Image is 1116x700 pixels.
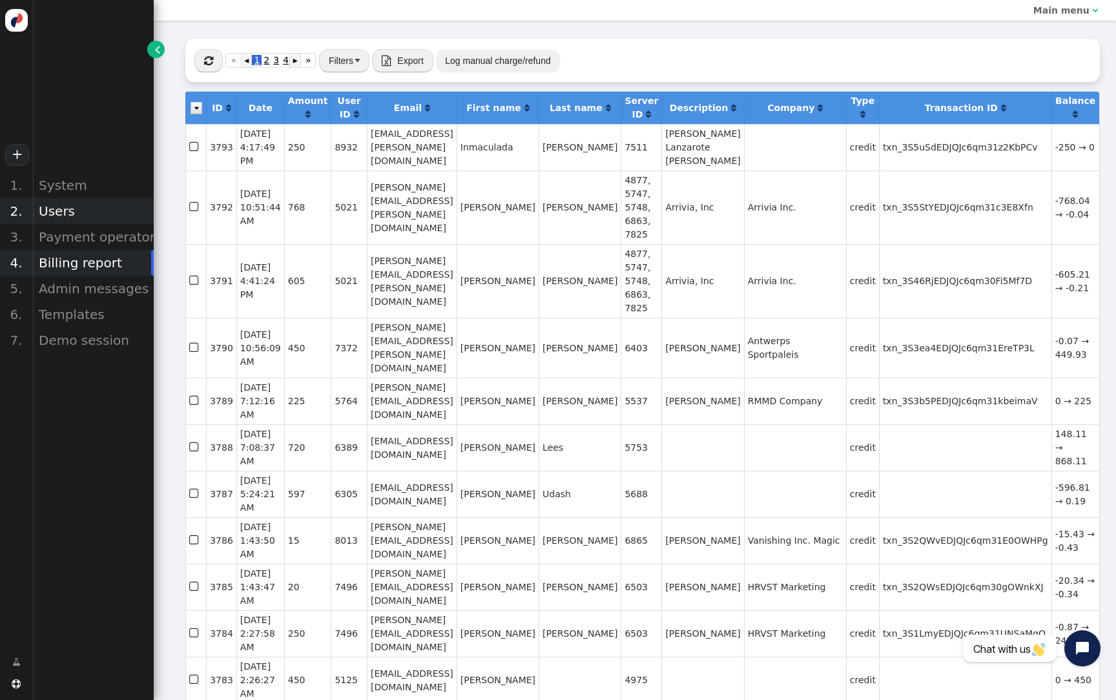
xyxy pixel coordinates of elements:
[189,578,201,595] span: 
[240,262,275,300] span: [DATE] 4:41:24 PM
[3,650,30,674] a: 
[457,471,539,517] td: [PERSON_NAME]
[226,103,231,113] a: 
[284,564,331,610] td: 20
[625,96,658,119] b: Server ID
[305,110,311,119] span: Click to sort
[539,517,621,564] td: [PERSON_NAME]
[846,378,879,424] td: credit
[331,471,367,517] td: 6305
[367,124,457,170] td: [EMAIL_ADDRESS][PERSON_NAME][DOMAIN_NAME]
[189,272,201,289] span: 
[147,41,165,58] a: 
[744,170,846,244] td: Arrivia Inc.
[425,103,430,113] a: 
[466,103,521,113] b: First name
[206,564,236,610] td: 3785
[5,9,28,32] img: logo-icon.svg
[879,564,1051,610] td: txn_3S2QWsEDJQJc6qm30gOWnkXJ
[524,103,530,113] a: 
[206,124,236,170] td: 3793
[457,318,539,378] td: [PERSON_NAME]
[731,103,736,112] span: Click to sort
[206,517,236,564] td: 3786
[744,517,846,564] td: Vanishing Inc. Magic
[240,189,281,226] span: [DATE] 10:51:44 AM
[436,49,559,72] button: Log manual charge/refund
[367,517,457,564] td: [PERSON_NAME][EMAIL_ADDRESS][DOMAIN_NAME]
[32,276,154,302] div: Admin messages
[744,378,846,424] td: RMMD Company
[731,103,736,113] a: 
[1051,244,1099,318] td: -605.21 → -0.21
[621,610,661,657] td: 6503
[354,110,359,119] span: Click to sort
[212,103,223,113] b: ID
[32,302,154,327] div: Templates
[860,110,865,119] span: Click to sort
[846,424,879,471] td: credit
[189,198,201,216] span: 
[1051,517,1099,564] td: -15.43 → -0.43
[539,610,621,657] td: [PERSON_NAME]
[189,671,201,688] span: 
[204,56,213,66] span: 
[191,102,202,114] img: icon_dropdown_trigger.png
[1001,103,1006,112] span: Click to sort
[338,96,361,119] b: User ID
[661,610,743,657] td: [PERSON_NAME]
[189,624,201,642] span: 
[331,244,367,318] td: 5021
[879,517,1051,564] td: txn_3S2QWvEDJQJc6qm31E0OWHPg
[354,109,359,119] a: 
[305,109,311,119] a: 
[539,244,621,318] td: [PERSON_NAME]
[240,429,275,466] span: [DATE] 7:08:37 AM
[621,124,661,170] td: 7511
[1051,378,1099,424] td: 0 → 225
[240,382,275,420] span: [DATE] 7:12:16 AM
[646,110,651,119] span: Click to sort
[851,96,875,106] b: Type
[457,424,539,471] td: [PERSON_NAME]
[189,138,201,156] span: 
[281,55,291,65] span: 4
[457,124,539,170] td: Inmaculada
[331,517,367,564] td: 8013
[646,109,651,119] a: 
[189,339,201,356] span: 
[300,53,316,68] a: »
[621,564,661,610] td: 6503
[262,55,271,65] span: 2
[284,471,331,517] td: 597
[284,124,331,170] td: 250
[284,378,331,424] td: 225
[331,318,367,378] td: 7372
[240,661,275,699] span: [DATE] 2:26:27 AM
[846,170,879,244] td: credit
[661,124,743,170] td: [PERSON_NAME] Lanzarote [PERSON_NAME]
[206,318,236,378] td: 3790
[284,610,331,657] td: 250
[189,485,201,502] span: 
[1051,124,1099,170] td: -250 → 0
[539,170,621,244] td: [PERSON_NAME]
[32,250,154,276] div: Billing report
[846,244,879,318] td: credit
[382,56,391,66] span: 
[621,378,661,424] td: 5537
[1073,109,1078,119] a: 
[240,568,275,606] span: [DATE] 1:43:47 AM
[879,170,1051,244] td: txn_3S5StYEDJQJc6qm31c3E8Xfn
[879,124,1051,170] td: txn_3S5uSdEDJQJc6qm31z2KbPCv
[367,244,457,318] td: [PERSON_NAME][EMAIL_ADDRESS][PERSON_NAME][DOMAIN_NAME]
[367,318,457,378] td: [PERSON_NAME][EMAIL_ADDRESS][PERSON_NAME][DOMAIN_NAME]
[661,517,743,564] td: [PERSON_NAME]
[284,318,331,378] td: 450
[539,124,621,170] td: [PERSON_NAME]
[284,170,331,244] td: 768
[240,329,281,367] span: [DATE] 10:56:09 AM
[206,244,236,318] td: 3791
[661,564,743,610] td: [PERSON_NAME]
[12,655,21,669] span: 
